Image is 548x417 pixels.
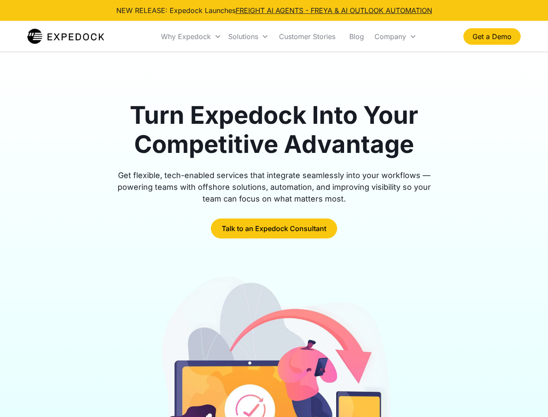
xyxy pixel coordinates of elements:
[211,218,337,238] a: Talk to an Expedock Consultant
[228,32,258,41] div: Solutions
[27,28,104,45] a: home
[371,22,420,51] div: Company
[108,101,441,159] h1: Turn Expedock Into Your Competitive Advantage
[505,375,548,417] iframe: Chat Widget
[158,22,225,51] div: Why Expedock
[27,28,104,45] img: Expedock Logo
[108,169,441,205] div: Get flexible, tech-enabled services that integrate seamlessly into your workflows — powering team...
[272,22,342,51] a: Customer Stories
[374,32,406,41] div: Company
[342,22,371,51] a: Blog
[225,22,272,51] div: Solutions
[236,6,432,15] a: FREIGHT AI AGENTS - FREYA & AI OUTLOOK AUTOMATION
[161,32,211,41] div: Why Expedock
[463,28,521,45] a: Get a Demo
[116,5,432,16] div: NEW RELEASE: Expedock Launches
